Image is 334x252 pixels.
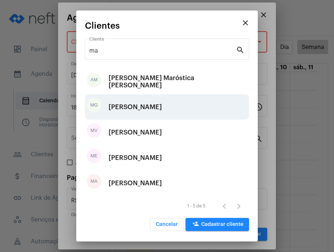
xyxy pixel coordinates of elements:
[109,71,247,92] div: [PERSON_NAME] Maróstica [PERSON_NAME]
[150,218,184,231] button: Cancelar
[87,149,101,163] div: ME
[87,174,101,189] div: MA
[236,45,245,54] mat-icon: search
[241,18,250,27] mat-icon: close
[109,172,162,194] div: [PERSON_NAME]
[89,47,236,54] input: Pesquisar cliente
[87,98,101,112] div: MG
[109,121,162,143] div: [PERSON_NAME]
[109,147,162,169] div: [PERSON_NAME]
[87,73,101,87] div: AM
[191,220,200,229] mat-icon: person_add
[156,222,178,227] span: Cancelar
[109,96,162,118] div: [PERSON_NAME]
[232,199,246,213] button: Próxima página
[217,199,232,213] button: Página anterior
[186,218,249,231] button: Cadastrar cliente
[191,222,243,227] span: Cadastrar cliente
[87,123,101,138] div: MV
[85,21,120,30] span: Clientes
[187,204,205,208] div: 1 - 5 de 5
